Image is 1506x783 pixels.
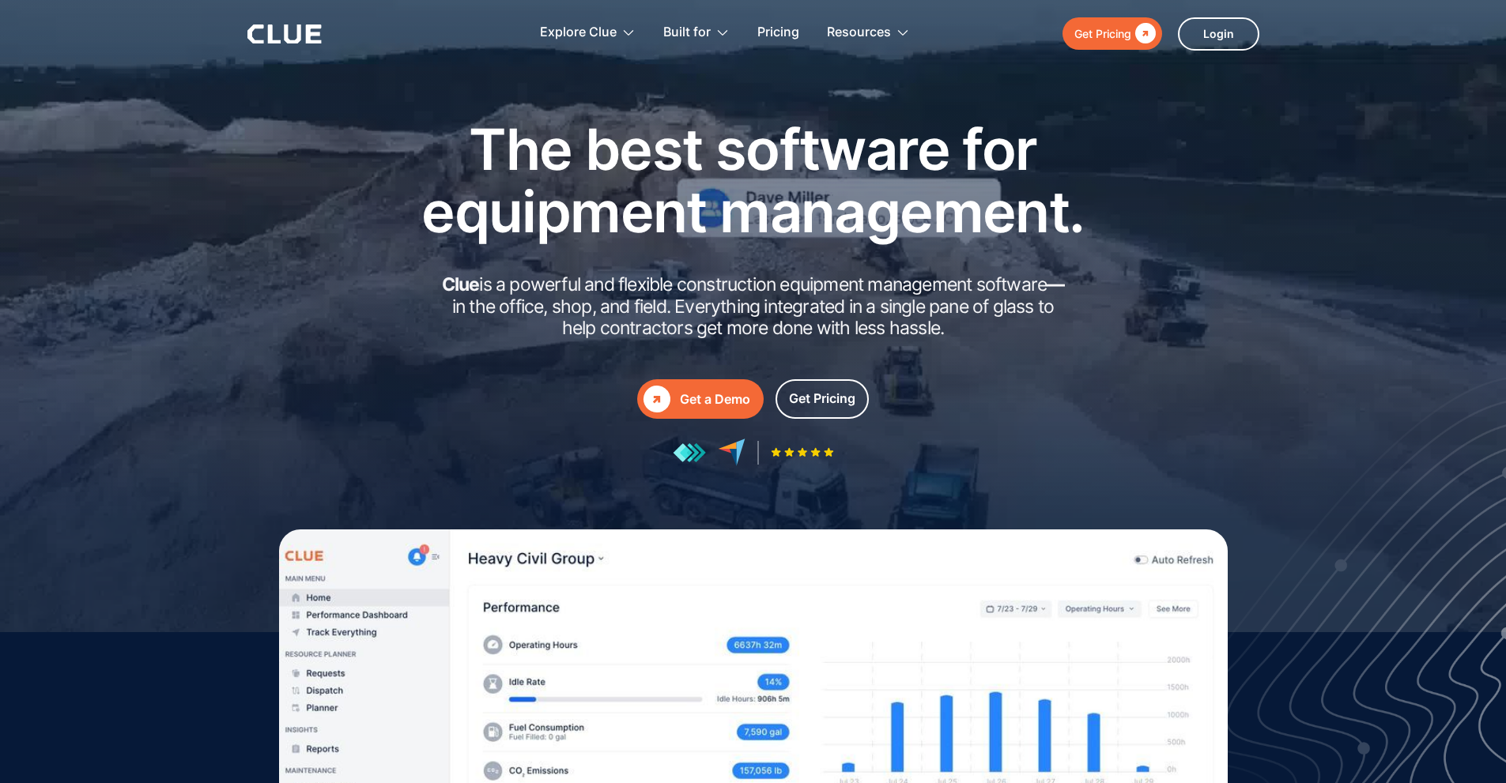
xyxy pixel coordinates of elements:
div: Get Pricing [1074,24,1131,43]
strong: — [1047,273,1064,296]
img: reviews at getapp [673,442,706,463]
img: Five-star rating icon [771,447,834,457]
a: Pricing [757,8,799,58]
div: Built for [663,8,730,58]
div: Resources [827,8,891,58]
div: Get Pricing [789,389,855,408]
a: Get a Demo [637,379,764,419]
div: Resources [827,8,910,58]
div:  [644,386,670,412]
h1: The best software for equipment management. [398,118,1109,243]
h2: is a powerful and flexible construction equipment management software in the office, shop, and fi... [437,274,1070,340]
strong: Clue [442,273,480,296]
div: Explore Clue [540,8,617,58]
div: Explore Clue [540,8,636,58]
a: Login [1178,17,1259,51]
div: Get a Demo [680,390,750,409]
img: reviews at capterra [718,439,745,466]
div: Built for [663,8,711,58]
a: Get Pricing [776,379,869,419]
a: Get Pricing [1063,17,1162,50]
div:  [1131,24,1156,43]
